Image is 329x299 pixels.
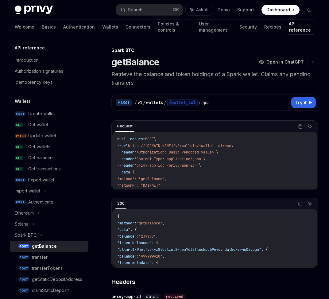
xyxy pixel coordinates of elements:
[117,177,167,181] span: "method": "getBalance",
[266,59,304,65] span: Open in ChatGPT
[117,227,130,232] span: "data"
[111,278,135,286] span: Headers
[117,247,261,252] span: "btknrt1x9helfvakyz8y53lzwt2wjen7d30ft6skpu69eydvndqt5uxsr4q0zvugn"
[111,47,318,53] div: Spark BTC
[134,221,137,226] span: :
[15,200,26,204] span: POST
[261,5,300,15] a: Dashboard
[172,7,179,12] span: ⌘ K
[117,163,134,168] span: --header
[116,4,183,15] button: Search...⌘K
[10,55,88,66] a: Introduction
[117,254,137,259] span: "balance"
[15,209,34,217] div: Ethereum
[28,121,48,128] div: Get wallet
[32,254,48,261] div: transfer
[18,255,29,260] span: POST
[28,165,61,173] div: Get transactions
[137,254,139,259] span: :
[152,240,158,245] span: : {
[231,143,233,148] span: \
[15,178,26,182] span: POST
[10,152,88,163] a: GETGet balance
[117,157,134,161] span: --header
[137,234,139,239] span: :
[117,214,119,219] span: {
[32,276,82,283] div: getStaticDepositAddress
[196,7,208,13] span: Ask AI
[203,157,205,161] span: \
[128,6,145,14] div: Search...
[15,187,40,195] div: Import wallet
[15,98,31,105] h5: Wallets
[139,254,162,259] span: "999999910"
[115,122,134,130] div: Request
[15,122,23,127] span: GET
[134,157,203,161] span: 'Content-Type: application/json'
[296,200,304,208] button: Copy the contents from the code block
[126,137,145,142] span: --request
[10,119,88,130] a: GETGet wallet
[10,241,88,252] a: POSTgetBalance
[15,44,45,52] h5: API reference
[28,198,53,206] div: Authenticate
[10,263,88,274] a: POSTtransferTokens
[15,231,37,239] div: Spark BTC
[146,294,159,299] span: string
[296,122,304,130] button: Copy the contents from the code block
[199,20,232,34] a: User management
[158,20,192,34] a: Policies & controls
[10,66,88,77] a: Authorization signatures
[32,243,57,250] div: getBalance
[15,111,26,116] span: POST
[10,163,88,174] a: GETGet transactions
[28,143,50,150] div: Get wallets
[15,20,34,34] a: Welcome
[32,287,69,294] div: claimStaticDeposit
[15,145,23,149] span: GET
[102,20,118,34] a: Wallets
[145,137,154,142] span: POST
[199,163,201,168] span: \
[117,240,152,245] span: "token_balances"
[152,260,158,265] span: : {
[162,221,164,226] span: ,
[28,132,56,139] div: Update wallet
[130,170,134,175] span: '{
[186,4,213,15] button: Ask AI
[10,108,88,119] a: POSTCreate wallet
[15,68,63,75] div: Authorization signatures
[264,20,281,34] a: Recipes
[15,167,23,171] span: GET
[18,277,29,282] span: POST
[137,99,142,106] div: v1
[15,56,39,64] div: Introduction
[117,234,137,239] span: "balance"
[289,20,314,34] a: API reference
[304,5,314,15] button: Toggle dark mode
[291,97,316,108] button: Try it
[216,150,218,155] span: \
[266,7,290,13] span: Dashboard
[139,234,156,239] span: "239170"
[28,176,54,184] div: Export wallet
[32,265,63,272] div: transferTokens
[164,99,166,106] div: /
[162,254,164,259] span: ,
[154,137,156,142] span: \
[28,110,55,117] div: Create wallet
[128,143,231,148] span: https://[DOMAIN_NAME]/v1/wallets/{wallet_id}/rpc
[306,200,314,208] button: Ask AI
[295,99,307,106] span: Try it
[137,221,162,226] span: "getBalance"
[201,99,209,106] div: rpc
[18,244,29,249] span: POST
[146,99,163,106] div: wallets
[261,247,268,252] span: : {
[134,150,216,155] span: 'Authorization: Basic <encoded-value>'
[255,57,308,67] button: Open in ChatGPT
[18,288,29,293] span: POST
[117,170,130,175] span: --data
[15,156,23,160] span: GET
[10,252,88,263] a: POSTtransfer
